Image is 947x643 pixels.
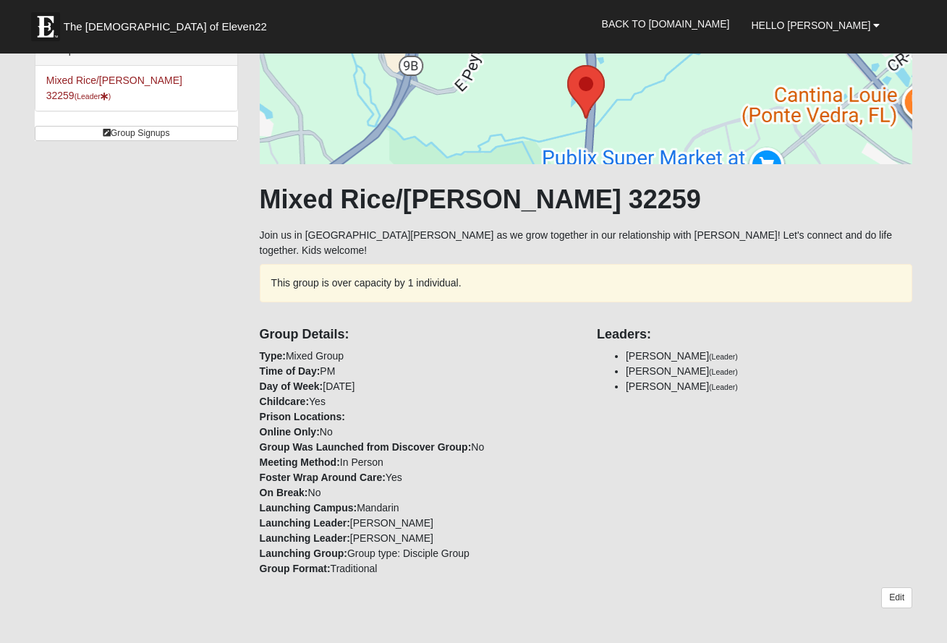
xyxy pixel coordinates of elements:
[881,587,912,608] a: Edit
[751,20,870,31] span: Hello [PERSON_NAME]
[260,548,347,559] strong: Launching Group:
[260,517,350,529] strong: Launching Leader:
[260,380,323,392] strong: Day of Week:
[591,6,741,42] a: Back to [DOMAIN_NAME]
[260,264,913,302] div: This group is over capacity by 1 individual.
[260,184,913,215] h1: Mixed Rice/[PERSON_NAME] 32259
[709,352,738,361] small: (Leader)
[260,327,575,343] h4: Group Details:
[260,441,472,453] strong: Group Was Launched from Discover Group:
[626,379,912,394] li: [PERSON_NAME]
[709,383,738,391] small: (Leader)
[740,7,891,43] a: Hello [PERSON_NAME]
[260,411,345,422] strong: Prison Locations:
[46,74,182,101] a: Mixed Rice/[PERSON_NAME] 32259(Leader)
[24,5,313,41] a: The [DEMOGRAPHIC_DATA] of Eleven22
[260,532,350,544] strong: Launching Leader:
[249,317,586,576] div: Mixed Group PM [DATE] Yes No No In Person Yes No Mandarin [PERSON_NAME] [PERSON_NAME] Group type:...
[75,92,111,101] small: (Leader )
[64,20,267,34] span: The [DEMOGRAPHIC_DATA] of Eleven22
[626,364,912,379] li: [PERSON_NAME]
[260,472,386,483] strong: Foster Wrap Around Care:
[260,456,340,468] strong: Meeting Method:
[31,12,60,41] img: Eleven22 logo
[260,487,308,498] strong: On Break:
[260,563,331,574] strong: Group Format:
[597,327,912,343] h4: Leaders:
[35,126,238,141] a: Group Signups
[260,502,357,514] strong: Launching Campus:
[260,426,320,438] strong: Online Only:
[709,367,738,376] small: (Leader)
[626,349,912,364] li: [PERSON_NAME]
[260,396,309,407] strong: Childcare:
[260,365,320,377] strong: Time of Day:
[260,350,286,362] strong: Type:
